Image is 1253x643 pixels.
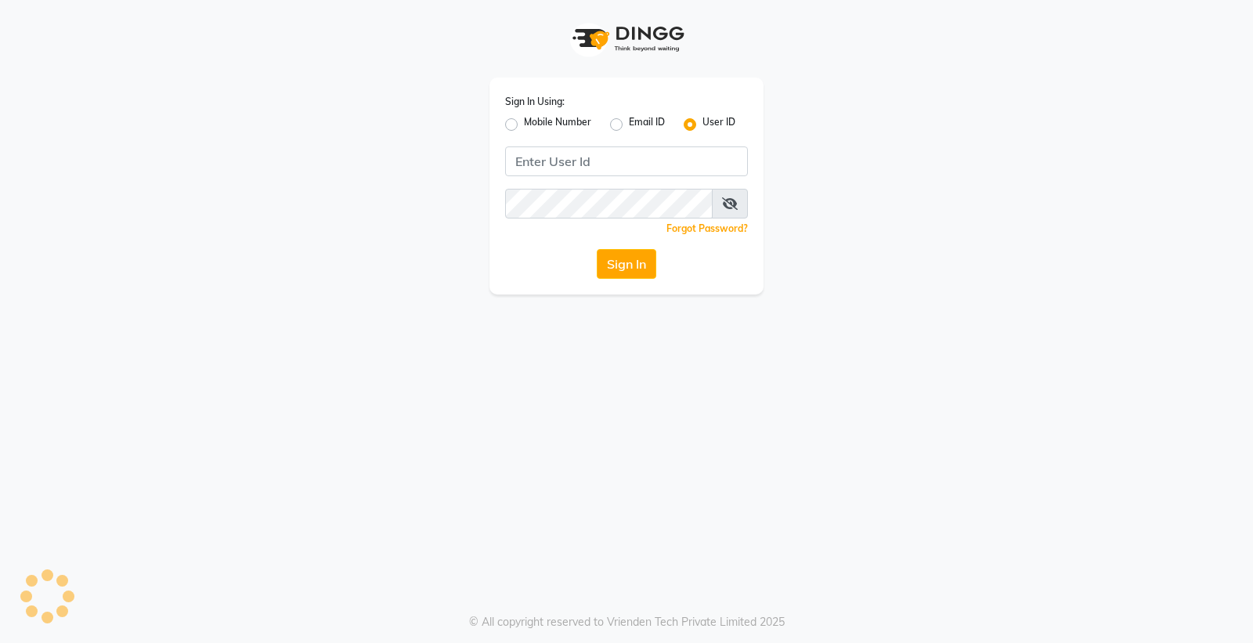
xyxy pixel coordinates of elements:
[505,189,713,219] input: Username
[505,95,565,109] label: Sign In Using:
[564,16,689,62] img: logo1.svg
[505,146,748,176] input: Username
[524,115,591,134] label: Mobile Number
[702,115,735,134] label: User ID
[666,222,748,234] a: Forgot Password?
[629,115,665,134] label: Email ID
[597,249,656,279] button: Sign In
